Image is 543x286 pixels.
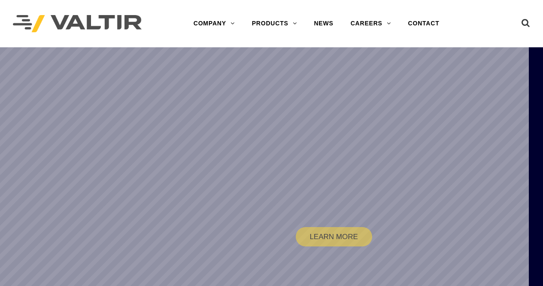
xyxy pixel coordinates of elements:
a: COMPANY [185,15,243,32]
a: NEWS [305,15,342,32]
a: PRODUCTS [243,15,306,32]
a: CAREERS [342,15,400,32]
a: CONTACT [400,15,448,32]
img: Valtir [13,15,142,33]
a: LEARN MORE [296,227,372,246]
